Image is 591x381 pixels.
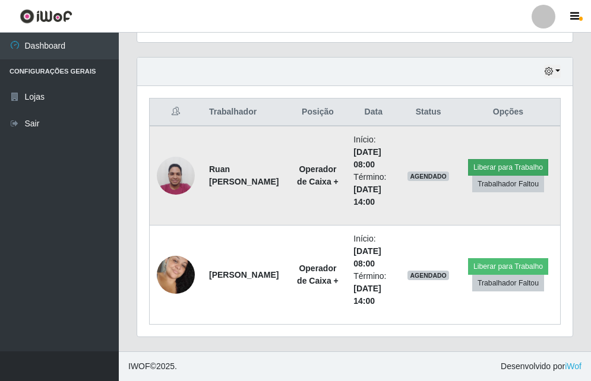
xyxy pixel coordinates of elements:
[353,270,393,307] li: Término:
[209,270,279,280] strong: [PERSON_NAME]
[353,233,393,270] li: Início:
[128,361,150,371] span: IWOF
[472,275,544,291] button: Trabalhador Faltou
[353,246,381,268] time: [DATE] 08:00
[20,9,72,24] img: CoreUI Logo
[472,176,544,192] button: Trabalhador Faltou
[468,159,548,176] button: Liberar para Trabalho
[128,360,177,373] span: © 2025 .
[209,164,279,186] strong: Ruan [PERSON_NAME]
[157,246,195,304] img: 1750087788307.jpeg
[468,258,548,275] button: Liberar para Trabalho
[346,99,400,126] th: Data
[297,263,339,285] strong: Operador de Caixa +
[297,164,339,186] strong: Operador de Caixa +
[353,171,393,208] li: Término:
[501,360,581,373] span: Desenvolvido por
[353,134,393,171] li: Início:
[353,284,381,306] time: [DATE] 14:00
[353,147,381,169] time: [DATE] 08:00
[456,99,561,126] th: Opções
[353,185,381,207] time: [DATE] 14:00
[289,99,347,126] th: Posição
[407,271,449,280] span: AGENDADO
[202,99,289,126] th: Trabalhador
[400,99,456,126] th: Status
[565,361,581,371] a: iWof
[157,150,195,201] img: 1744410048940.jpeg
[407,172,449,181] span: AGENDADO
